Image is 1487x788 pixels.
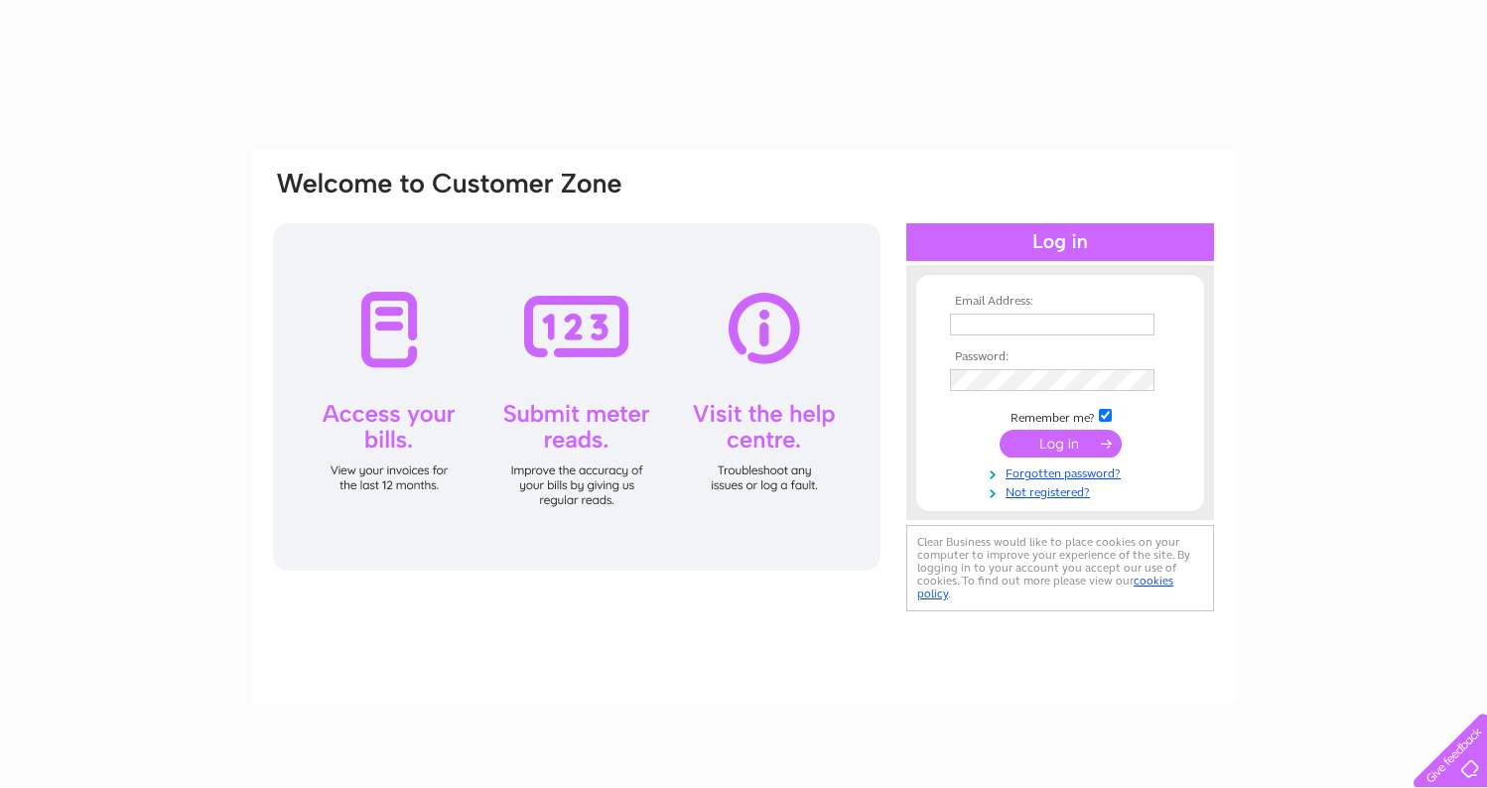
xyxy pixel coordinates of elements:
th: Email Address: [945,295,1175,309]
a: cookies policy [917,574,1173,600]
th: Password: [945,350,1175,364]
a: Forgotten password? [950,462,1175,481]
div: Clear Business would like to place cookies on your computer to improve your experience of the sit... [906,525,1214,611]
input: Submit [1000,430,1122,458]
a: Not registered? [950,481,1175,500]
td: Remember me? [945,406,1175,426]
